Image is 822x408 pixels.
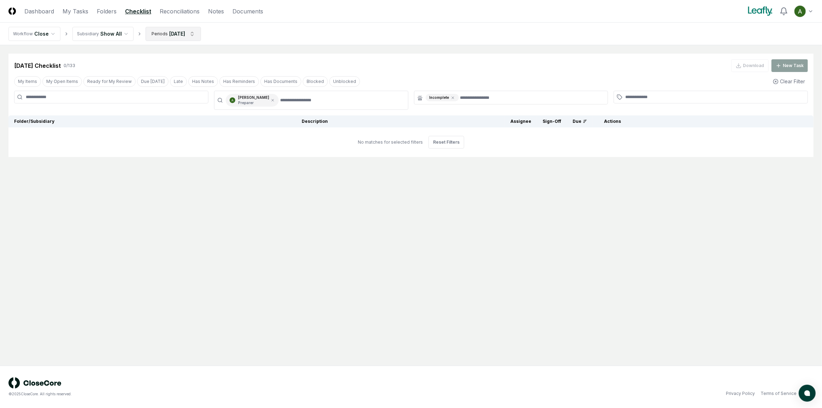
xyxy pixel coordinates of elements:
[160,7,200,16] a: Reconciliations
[64,62,75,69] div: 0 / 133
[358,139,423,145] div: No matches for selected filters
[8,377,61,389] img: logo
[97,7,117,16] a: Folders
[238,100,269,106] p: Preparer
[505,115,537,127] th: Assignee
[169,30,185,37] div: [DATE]
[24,7,54,16] a: Dashboard
[152,31,168,37] div: Periods
[170,76,187,87] button: Late
[746,6,774,17] img: Leafly logo
[42,76,82,87] button: My Open Items
[188,76,218,87] button: Has Notes
[146,27,201,41] button: Periods[DATE]
[83,76,136,87] button: Ready for My Review
[260,76,301,87] button: Has Documents
[13,31,33,37] div: Workflow
[230,97,235,103] img: ACg8ocKKg2129bkBZaX4SAoUQtxLaQ4j-f2PQjMuak4pDCyzCI-IvA=s96-c
[770,75,808,88] button: Clear Filter
[428,136,464,149] button: Reset Filters
[8,391,411,397] div: © 2025 CloseCore. All rights reserved.
[8,27,201,41] nav: breadcrumb
[125,7,151,16] a: Checklist
[426,94,459,101] div: Incomplete
[232,7,263,16] a: Documents
[63,7,88,16] a: My Tasks
[726,390,755,397] a: Privacy Policy
[794,6,806,17] img: ACg8ocKKg2129bkBZaX4SAoUQtxLaQ4j-f2PQjMuak4pDCyzCI-IvA=s96-c
[137,76,168,87] button: Due Today
[219,76,259,87] button: Has Reminders
[573,118,587,125] div: Due
[329,76,360,87] button: Unblocked
[296,115,505,127] th: Description
[8,115,296,127] th: Folder/Subsidiary
[598,118,808,125] div: Actions
[799,385,816,402] button: atlas-launcher
[761,390,797,397] a: Terms of Service
[303,76,328,87] button: Blocked
[14,76,41,87] button: My Items
[537,115,567,127] th: Sign-Off
[208,7,224,16] a: Notes
[8,7,16,15] img: Logo
[238,95,269,106] div: [PERSON_NAME]
[14,61,61,70] div: [DATE] Checklist
[77,31,99,37] div: Subsidiary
